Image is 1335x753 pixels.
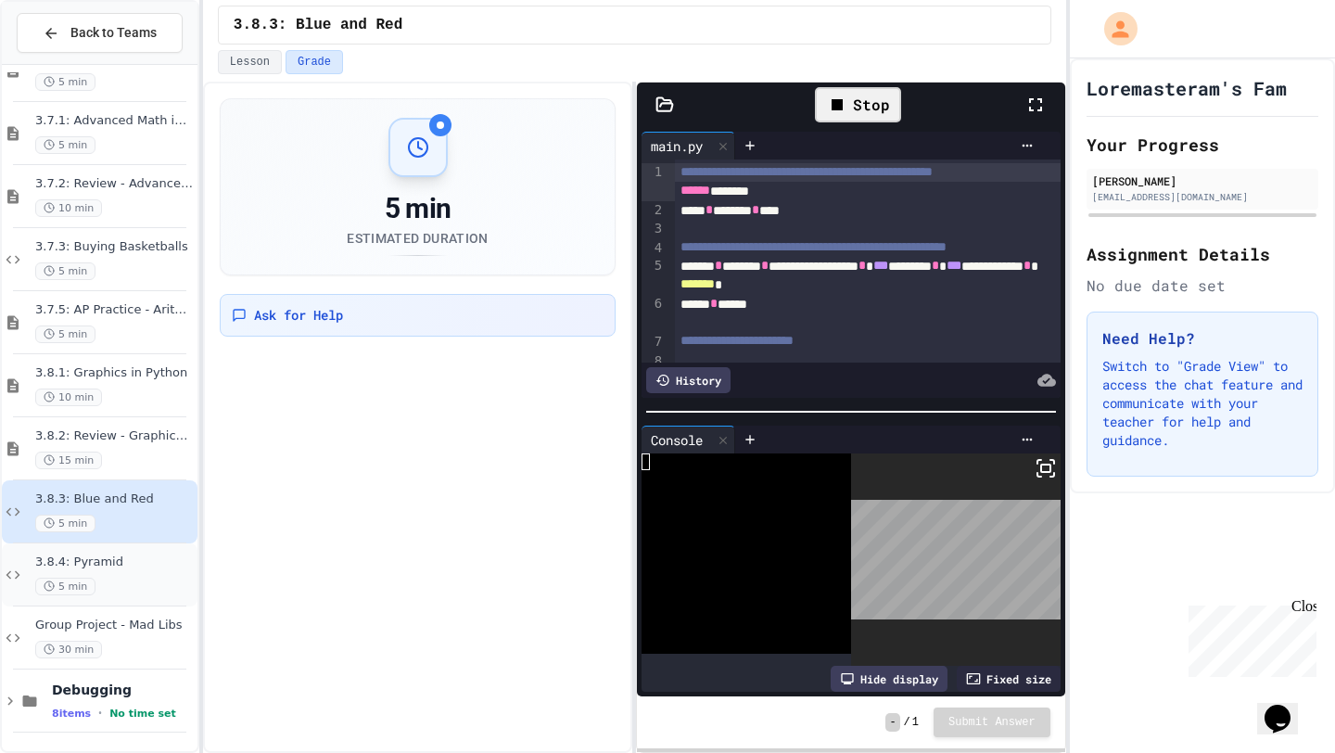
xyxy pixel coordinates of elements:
[642,333,665,351] div: 7
[642,257,665,295] div: 5
[52,708,91,720] span: 8 items
[1092,172,1313,189] div: [PERSON_NAME]
[1102,357,1303,450] p: Switch to "Grade View" to access the chat feature and communicate with your teacher for help and ...
[885,713,899,732] span: -
[948,715,1036,730] span: Submit Answer
[35,428,194,444] span: 3.8.2: Review - Graphics in Python
[1181,598,1316,677] iframe: chat widget
[642,201,665,220] div: 2
[286,50,343,74] button: Grade
[642,426,735,453] div: Console
[70,23,157,43] span: Back to Teams
[35,73,95,91] span: 5 min
[35,262,95,280] span: 5 min
[35,515,95,532] span: 5 min
[35,302,194,318] span: 3.7.5: AP Practice - Arithmetic Operators
[35,555,194,570] span: 3.8.4: Pyramid
[35,325,95,343] span: 5 min
[7,7,128,118] div: Chat with us now!Close
[904,715,910,730] span: /
[646,367,731,393] div: History
[1085,7,1142,50] div: My Account
[1087,75,1287,101] h1: Loremasteram's Fam
[912,715,919,730] span: 1
[642,132,735,160] div: main.py
[35,491,194,507] span: 3.8.3: Blue and Red
[934,708,1050,737] button: Submit Answer
[254,306,343,325] span: Ask for Help
[642,430,712,450] div: Console
[347,192,488,225] div: 5 min
[642,220,665,238] div: 3
[109,708,176,720] span: No time set
[1087,274,1318,297] div: No due date set
[1257,679,1316,734] iframe: chat widget
[642,136,712,156] div: main.py
[347,229,488,248] div: Estimated Duration
[35,199,102,217] span: 10 min
[35,641,102,658] span: 30 min
[35,113,194,129] span: 3.7.1: Advanced Math in Python
[218,50,282,74] button: Lesson
[642,295,665,333] div: 6
[1092,190,1313,204] div: [EMAIL_ADDRESS][DOMAIN_NAME]
[52,682,194,698] span: Debugging
[642,163,665,201] div: 1
[1102,327,1303,350] h3: Need Help?
[234,14,402,36] span: 3.8.3: Blue and Red
[1087,132,1318,158] h2: Your Progress
[815,87,901,122] div: Stop
[35,239,194,255] span: 3.7.3: Buying Basketballs
[35,176,194,192] span: 3.7.2: Review - Advanced Math in Python
[17,13,183,53] button: Back to Teams
[35,452,102,469] span: 15 min
[642,239,665,258] div: 4
[1087,241,1318,267] h2: Assignment Details
[35,618,194,633] span: Group Project - Mad Libs
[957,666,1061,692] div: Fixed size
[831,666,947,692] div: Hide display
[35,389,102,406] span: 10 min
[35,136,95,154] span: 5 min
[35,578,95,595] span: 5 min
[35,365,194,381] span: 3.8.1: Graphics in Python
[642,352,665,371] div: 8
[98,706,102,721] span: •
